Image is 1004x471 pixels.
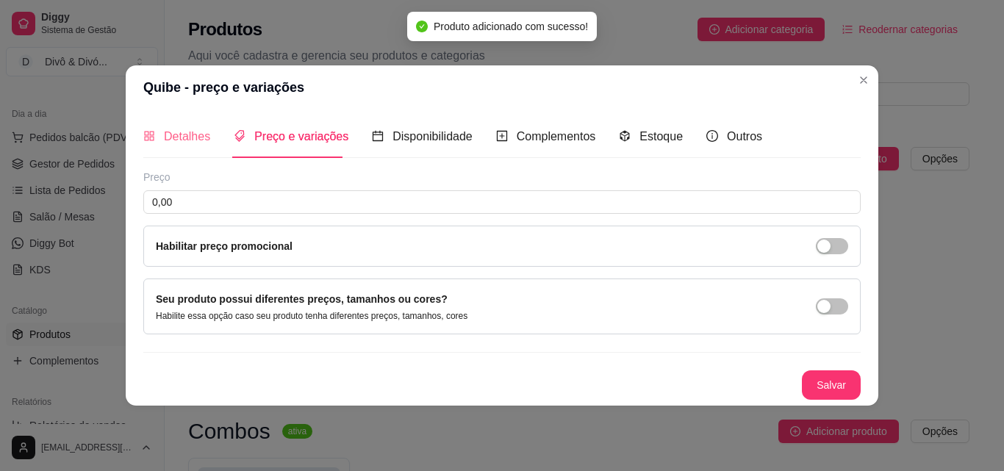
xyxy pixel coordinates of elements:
button: Salvar [802,370,861,400]
span: tags [234,130,245,142]
span: Disponibilidade [392,130,473,143]
p: Habilite essa opção caso seu produto tenha diferentes preços, tamanhos, cores [156,310,467,322]
span: Outros [727,130,762,143]
span: Complementos [517,130,596,143]
div: Preço [143,170,861,184]
span: Preço e variações [254,130,348,143]
span: plus-square [496,130,508,142]
span: Estoque [639,130,683,143]
span: code-sandbox [619,130,631,142]
label: Habilitar preço promocional [156,240,293,252]
span: check-circle [416,21,428,32]
span: calendar [372,130,384,142]
span: appstore [143,130,155,142]
button: Close [852,68,875,92]
span: info-circle [706,130,718,142]
span: Produto adicionado com sucesso! [434,21,588,32]
header: Quibe - preço e variações [126,65,878,109]
input: Ex.: R$12,99 [143,190,861,214]
span: Detalhes [164,130,210,143]
label: Seu produto possui diferentes preços, tamanhos ou cores? [156,293,448,305]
